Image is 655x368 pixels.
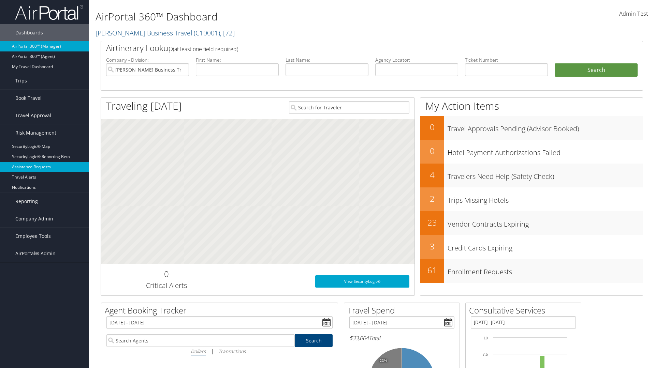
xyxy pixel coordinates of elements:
[15,210,53,227] span: Company Admin
[420,193,444,204] h2: 2
[106,347,333,355] div: |
[96,10,464,24] h1: AirPortal 360™ Dashboard
[375,57,458,63] label: Agency Locator:
[420,99,643,113] h1: My Action Items
[218,348,246,354] i: Transactions
[420,187,643,211] a: 2Trips Missing Hotels
[380,359,387,363] tspan: 23%
[196,57,279,63] label: First Name:
[420,164,643,187] a: 4Travelers Need Help (Safety Check)
[469,305,581,316] h2: Consultative Services
[191,348,206,354] i: Dollars
[315,275,409,288] a: View SecurityLogic®
[15,90,42,107] span: Book Travel
[349,334,369,342] span: $33,004
[448,168,643,181] h3: Travelers Need Help (Safety Check)
[448,121,643,134] h3: Travel Approvals Pending (Advisor Booked)
[483,352,488,356] tspan: 7.5
[15,4,83,20] img: airportal-logo.png
[106,281,227,290] h3: Critical Alerts
[289,101,409,114] input: Search for Traveler
[420,235,643,259] a: 3Credit Cards Expiring
[15,124,56,141] span: Risk Management
[220,28,235,37] span: , [ 72 ]
[194,28,220,37] span: ( C10001 )
[448,240,643,253] h3: Credit Cards Expiring
[15,107,51,124] span: Travel Approval
[484,336,488,340] tspan: 10
[420,116,643,140] a: 0Travel Approvals Pending (Advisor Booked)
[555,63,638,77] button: Search
[106,42,593,54] h2: Airtinerary Lookup
[15,193,38,210] span: Reporting
[619,10,648,17] span: Admin Test
[15,24,43,41] span: Dashboards
[15,245,56,262] span: AirPortal® Admin
[448,144,643,157] h3: Hotel Payment Authorizations Failed
[448,264,643,277] h3: Enrollment Requests
[348,305,460,316] h2: Travel Spend
[420,169,444,181] h2: 4
[448,192,643,205] h3: Trips Missing Hotels
[96,28,235,37] a: [PERSON_NAME] Business Travel
[619,3,648,25] a: Admin Test
[420,264,444,276] h2: 61
[448,216,643,229] h3: Vendor Contracts Expiring
[106,334,295,347] input: Search Agents
[106,57,189,63] label: Company - Division:
[106,268,227,280] h2: 0
[420,211,643,235] a: 23Vendor Contracts Expiring
[295,334,333,347] a: Search
[173,45,238,53] span: (at least one field required)
[420,121,444,133] h2: 0
[420,140,643,164] a: 0Hotel Payment Authorizations Failed
[420,145,444,157] h2: 0
[420,241,444,252] h2: 3
[105,305,338,316] h2: Agent Booking Tracker
[15,228,51,245] span: Employee Tools
[420,217,444,228] h2: 23
[349,334,454,342] h6: Total
[106,99,182,113] h1: Traveling [DATE]
[420,259,643,283] a: 61Enrollment Requests
[286,57,368,63] label: Last Name:
[465,57,548,63] label: Ticket Number:
[15,72,27,89] span: Trips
